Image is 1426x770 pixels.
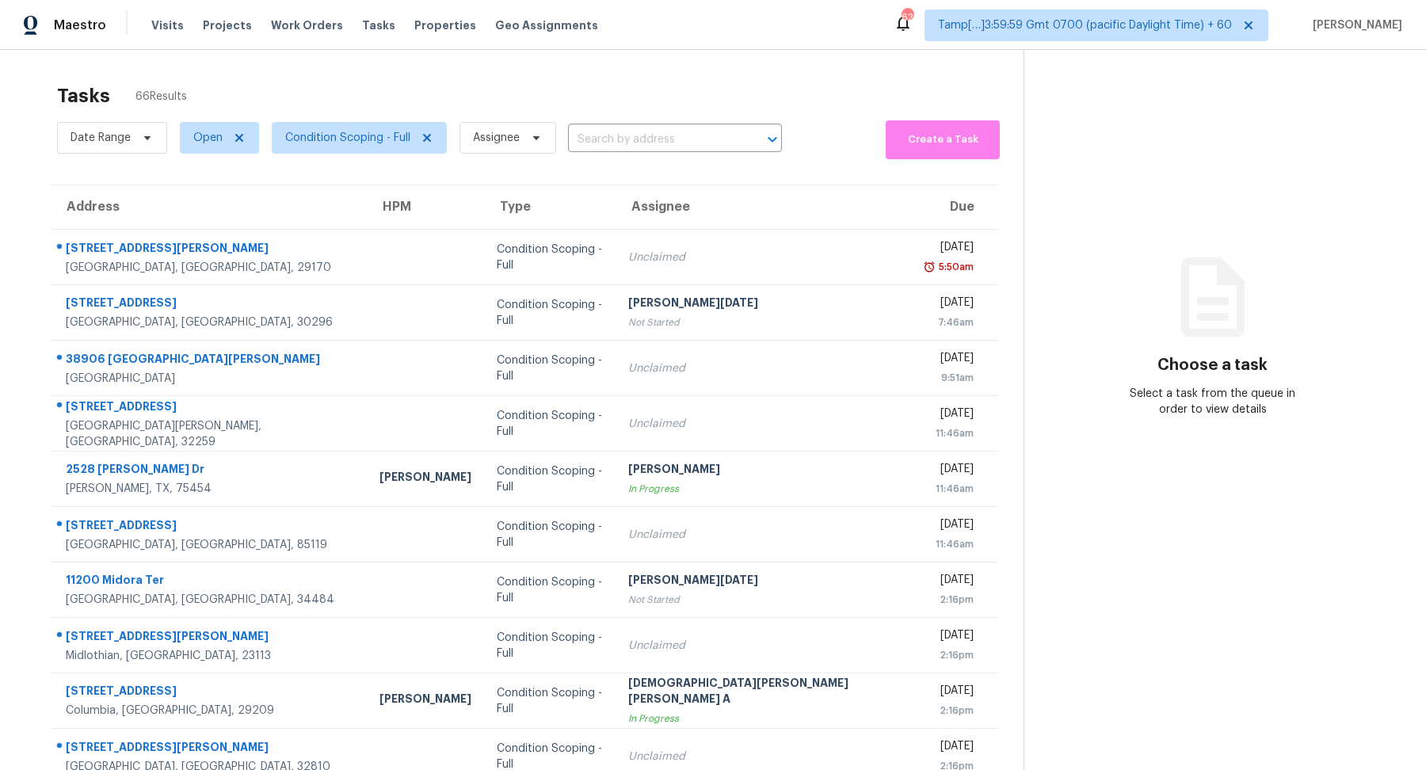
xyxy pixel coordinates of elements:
div: Condition Scoping - Full [497,685,602,717]
h3: Choose a task [1157,357,1268,373]
div: In Progress [628,481,902,497]
div: [DATE] [926,406,974,425]
div: Unclaimed [628,527,902,543]
span: [PERSON_NAME] [1306,17,1402,33]
span: Assignee [473,130,520,146]
div: Midlothian, [GEOGRAPHIC_DATA], 23113 [66,648,354,664]
span: Tamp[…]3:59:59 Gmt 0700 (pacific Daylight Time) + 60 [938,17,1232,33]
div: Unclaimed [628,749,902,764]
input: Search by address [568,128,738,152]
div: Unclaimed [628,638,902,654]
th: Due [913,185,998,230]
div: 2:16pm [926,592,974,608]
div: Not Started [628,314,902,330]
span: 66 Results [135,89,187,105]
div: [DATE] [926,627,974,647]
div: [STREET_ADDRESS] [66,295,354,314]
div: 625 [902,10,913,25]
th: HPM [367,185,484,230]
div: 11:46am [926,481,974,497]
div: 5:50am [936,259,974,275]
div: [DATE] [926,461,974,481]
th: Address [51,185,367,230]
div: [PERSON_NAME], TX, 75454 [66,481,354,497]
div: Condition Scoping - Full [497,463,602,495]
span: Create a Task [894,131,992,149]
div: [GEOGRAPHIC_DATA], [GEOGRAPHIC_DATA], 30296 [66,314,354,330]
div: [DEMOGRAPHIC_DATA][PERSON_NAME] [PERSON_NAME] A [628,675,902,711]
div: Unclaimed [628,250,902,265]
div: [PERSON_NAME] [379,469,471,489]
div: [STREET_ADDRESS][PERSON_NAME] [66,628,354,648]
div: 2528 [PERSON_NAME] Dr [66,461,354,481]
div: [DATE] [926,295,974,314]
div: Unclaimed [628,416,902,432]
span: Open [193,130,223,146]
div: [GEOGRAPHIC_DATA], [GEOGRAPHIC_DATA], 29170 [66,260,354,276]
div: 2:16pm [926,703,974,719]
div: 11:46am [926,425,974,441]
div: Unclaimed [628,360,902,376]
div: [GEOGRAPHIC_DATA][PERSON_NAME], [GEOGRAPHIC_DATA], 32259 [66,418,354,450]
div: 38906 [GEOGRAPHIC_DATA][PERSON_NAME] [66,351,354,371]
div: 2:16pm [926,647,974,663]
div: [DATE] [926,738,974,758]
div: 11200 Midora Ter [66,572,354,592]
div: 9:51am [926,370,974,386]
div: [STREET_ADDRESS] [66,517,354,537]
span: Tasks [362,20,395,31]
div: 7:46am [926,314,974,330]
div: [GEOGRAPHIC_DATA], [GEOGRAPHIC_DATA], 85119 [66,537,354,553]
div: [PERSON_NAME][DATE] [628,295,902,314]
span: Projects [203,17,252,33]
div: [PERSON_NAME] [628,461,902,481]
div: [DATE] [926,239,974,259]
span: Date Range [71,130,131,146]
span: Geo Assignments [495,17,598,33]
div: Condition Scoping - Full [497,242,602,273]
div: Condition Scoping - Full [497,353,602,384]
div: [PERSON_NAME] [379,691,471,711]
div: [DATE] [926,350,974,370]
div: [DATE] [926,683,974,703]
div: Condition Scoping - Full [497,630,602,661]
div: [GEOGRAPHIC_DATA] [66,371,354,387]
span: Visits [151,17,184,33]
div: [PERSON_NAME][DATE] [628,572,902,592]
span: Maestro [54,17,106,33]
div: In Progress [628,711,902,726]
h2: Tasks [57,88,110,104]
th: Type [484,185,615,230]
img: Overdue Alarm Icon [923,259,936,275]
th: Assignee [616,185,914,230]
div: Condition Scoping - Full [497,519,602,551]
div: Not Started [628,592,902,608]
div: 11:46am [926,536,974,552]
div: [STREET_ADDRESS][PERSON_NAME] [66,739,354,759]
button: Create a Task [886,120,1000,159]
div: [DATE] [926,572,974,592]
span: Properties [414,17,476,33]
button: Open [761,128,784,151]
div: Columbia, [GEOGRAPHIC_DATA], 29209 [66,703,354,719]
span: Work Orders [271,17,343,33]
div: [STREET_ADDRESS] [66,398,354,418]
span: Condition Scoping - Full [285,130,410,146]
div: Condition Scoping - Full [497,574,602,606]
div: [GEOGRAPHIC_DATA], [GEOGRAPHIC_DATA], 34484 [66,592,354,608]
div: Select a task from the queue in order to view details [1119,386,1306,417]
div: [STREET_ADDRESS][PERSON_NAME] [66,240,354,260]
div: [DATE] [926,517,974,536]
div: Condition Scoping - Full [497,297,602,329]
div: Condition Scoping - Full [497,408,602,440]
div: [STREET_ADDRESS] [66,683,354,703]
